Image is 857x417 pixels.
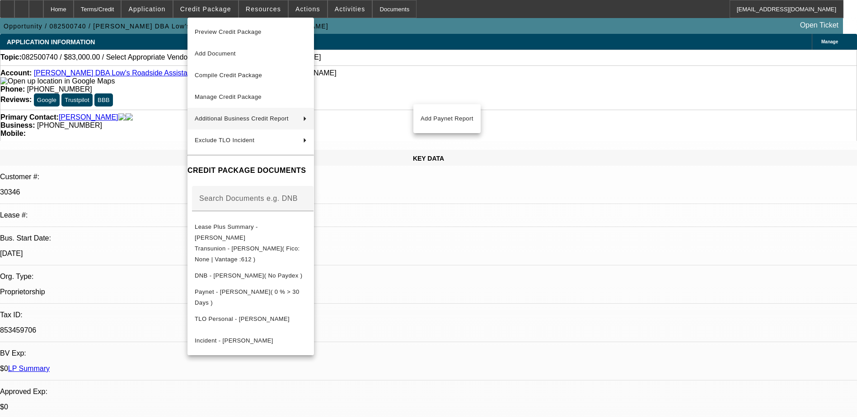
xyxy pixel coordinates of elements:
[199,195,298,202] mat-label: Search Documents e.g. DNB
[187,165,314,176] h4: CREDIT PACKAGE DOCUMENTS
[195,50,236,57] span: Add Document
[195,245,300,263] span: Transunion - [PERSON_NAME]( Fico: None | Vantage :612 )
[195,288,300,306] span: Paynet - [PERSON_NAME]( 0 % > 30 Days )
[195,272,302,279] span: DNB - [PERSON_NAME]( No Paydex )
[187,222,314,243] button: Lease Plus Summary - Carlos A Cobo
[187,308,314,330] button: TLO Personal - Cobo, Carlos
[187,243,314,265] button: Transunion - Cobo, Carlos( Fico: None | Vantage :612 )
[195,93,262,100] span: Manage Credit Package
[195,315,290,322] span: TLO Personal - [PERSON_NAME]
[195,137,254,144] span: Exclude TLO Incident
[195,28,262,35] span: Preview Credit Package
[195,337,273,344] span: Incident - [PERSON_NAME]
[187,265,314,287] button: DNB - Carlos A Cobo( No Paydex )
[187,330,314,352] button: Incident - Cobo, Carlos
[195,223,258,241] span: Lease Plus Summary - [PERSON_NAME]
[187,287,314,308] button: Paynet - Carlos A Cobo( 0 % > 30 Days )
[421,113,473,124] span: Add Paynet Report
[195,115,289,122] span: Additional Business Credit Report
[195,72,262,79] span: Compile Credit Package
